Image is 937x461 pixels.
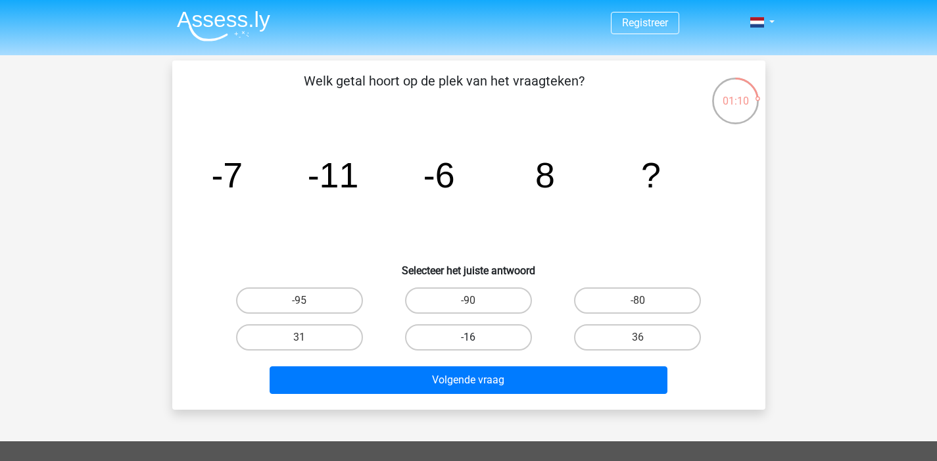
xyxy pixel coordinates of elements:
[574,324,701,351] label: 36
[193,254,744,277] h6: Selecteer het juiste antwoord
[307,155,358,195] tspan: -11
[574,287,701,314] label: -80
[405,287,532,314] label: -90
[641,155,661,195] tspan: ?
[535,155,554,195] tspan: 8
[711,76,760,109] div: 01:10
[177,11,270,41] img: Assessly
[211,155,243,195] tspan: -7
[193,71,695,110] p: Welk getal hoort op de plek van het vraagteken?
[423,155,454,195] tspan: -6
[622,16,668,29] a: Registreer
[405,324,532,351] label: -16
[236,324,363,351] label: 31
[270,366,667,394] button: Volgende vraag
[236,287,363,314] label: -95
